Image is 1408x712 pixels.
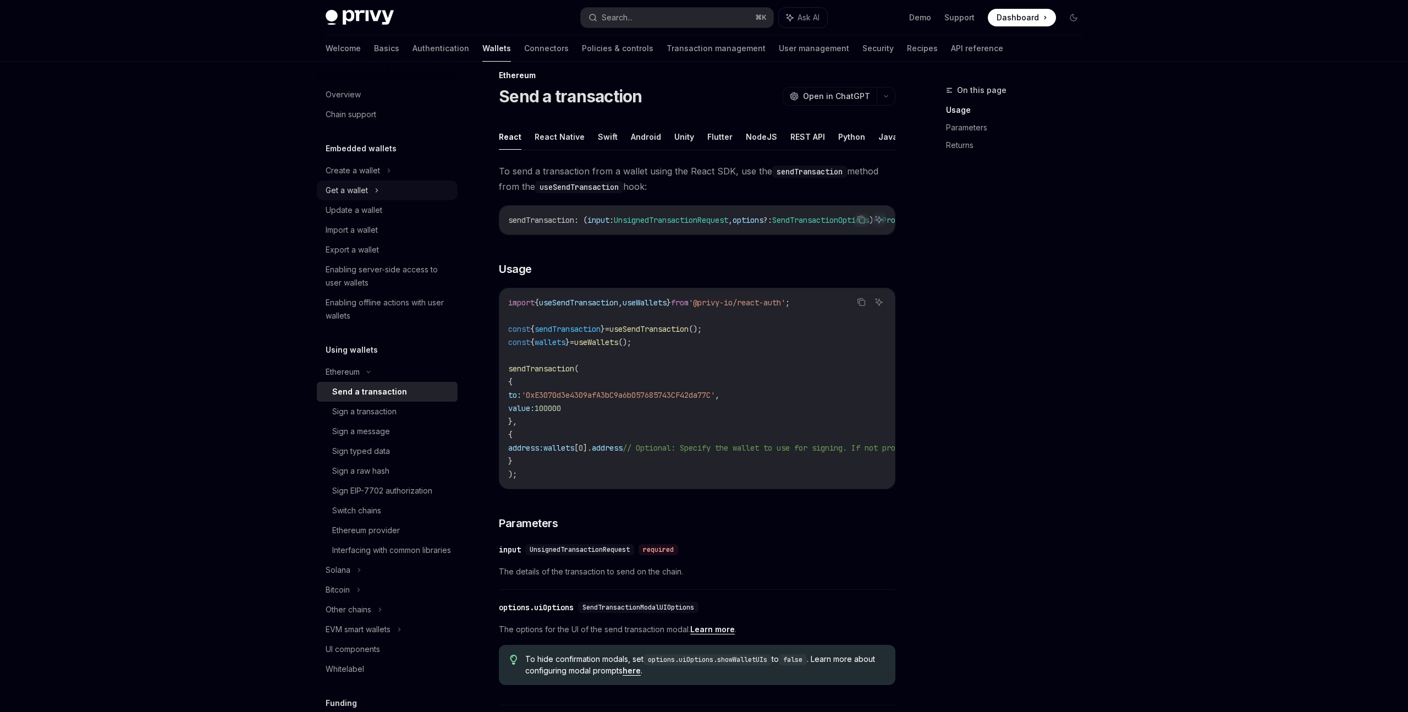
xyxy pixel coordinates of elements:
[798,12,820,23] span: Ask AI
[582,35,653,62] a: Policies & controls
[326,142,397,155] h5: Embedded wallets
[326,88,361,101] div: Overview
[332,464,389,478] div: Sign a raw hash
[317,659,458,679] a: Whitelabel
[326,108,376,121] div: Chain support
[530,324,535,334] span: {
[326,35,361,62] a: Welcome
[508,215,574,225] span: sendTransaction
[690,625,735,634] a: Learn more
[1065,9,1082,26] button: Toggle dark mode
[565,337,570,347] span: }
[785,298,790,308] span: ;
[790,124,825,150] button: REST API
[326,263,451,289] div: Enabling server-side access to user wallets
[317,421,458,441] a: Sign a message
[508,390,521,400] span: to:
[535,124,585,150] button: React Native
[623,666,641,676] a: here
[317,461,458,481] a: Sign a raw hash
[579,443,583,453] span: 0
[317,540,458,560] a: Interfacing with common libraries
[779,8,827,28] button: Ask AI
[592,443,623,453] span: address
[838,124,865,150] button: Python
[326,204,382,217] div: Update a wallet
[413,35,469,62] a: Authentication
[326,623,391,636] div: EVM smart wallets
[326,603,371,616] div: Other chains
[601,324,605,334] span: }
[944,12,975,23] a: Support
[574,443,579,453] span: [
[317,481,458,501] a: Sign EIP-7702 authorization
[535,324,601,334] span: sendTransaction
[499,163,895,194] span: To send a transaction from a wallet using the React SDK, use the method from the hook:
[508,403,535,413] span: value:
[907,35,938,62] a: Recipes
[997,12,1039,23] span: Dashboard
[535,298,539,308] span: {
[317,260,458,293] a: Enabling server-side access to user wallets
[733,215,763,225] span: options
[332,425,390,438] div: Sign a message
[623,443,1058,453] span: // Optional: Specify the wallet to use for signing. If not provided, the first wallet will be used.
[689,324,702,334] span: ();
[582,603,694,612] span: SendTransactionModalUIOptions
[707,124,733,150] button: Flutter
[869,215,873,225] span: )
[326,10,394,25] img: dark logo
[772,166,847,178] code: sendTransaction
[508,377,513,387] span: {
[618,298,623,308] span: ,
[482,35,511,62] a: Wallets
[715,390,719,400] span: ,
[508,469,517,479] span: );
[525,654,884,676] span: To hide confirmation modals, set to . Learn more about configuring modal prompts .
[317,85,458,105] a: Overview
[783,87,877,106] button: Open in ChatGPT
[499,565,895,578] span: The details of the transaction to send on the chain.
[317,220,458,240] a: Import a wallet
[543,443,574,453] span: wallets
[946,119,1091,136] a: Parameters
[508,430,513,440] span: {
[326,343,378,357] h5: Using wallets
[539,298,618,308] span: useSendTransaction
[374,35,399,62] a: Basics
[872,212,886,227] button: Ask AI
[609,215,614,225] span: :
[499,602,574,613] div: options.uiOptions
[332,405,397,418] div: Sign a transaction
[946,136,1091,154] a: Returns
[667,298,671,308] span: }
[623,298,667,308] span: useWallets
[574,215,587,225] span: : (
[779,35,849,62] a: User management
[499,70,895,81] div: Ethereum
[946,101,1091,119] a: Usage
[605,324,609,334] span: =
[317,293,458,326] a: Enabling offline actions with user wallets
[326,697,357,710] h5: Funding
[667,35,766,62] a: Transaction management
[317,240,458,260] a: Export a wallet
[854,212,868,227] button: Copy the contents from the code block
[508,417,517,426] span: },
[508,443,543,453] span: address:
[530,545,630,554] span: UnsignedTransactionRequest
[631,124,661,150] button: Android
[763,215,772,225] span: ?:
[326,243,379,256] div: Export a wallet
[499,124,521,150] button: React
[772,215,869,225] span: SendTransactionOptions
[326,563,350,577] div: Solana
[583,443,592,453] span: ].
[574,337,618,347] span: useWallets
[317,441,458,461] a: Sign typed data
[755,13,767,22] span: ⌘ K
[674,124,694,150] button: Unity
[521,390,715,400] span: '0xE3070d3e4309afA3bC9a6b057685743CF42da77C'
[510,655,518,665] svg: Tip
[643,654,772,665] code: options.uiOptions.showWalletUIs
